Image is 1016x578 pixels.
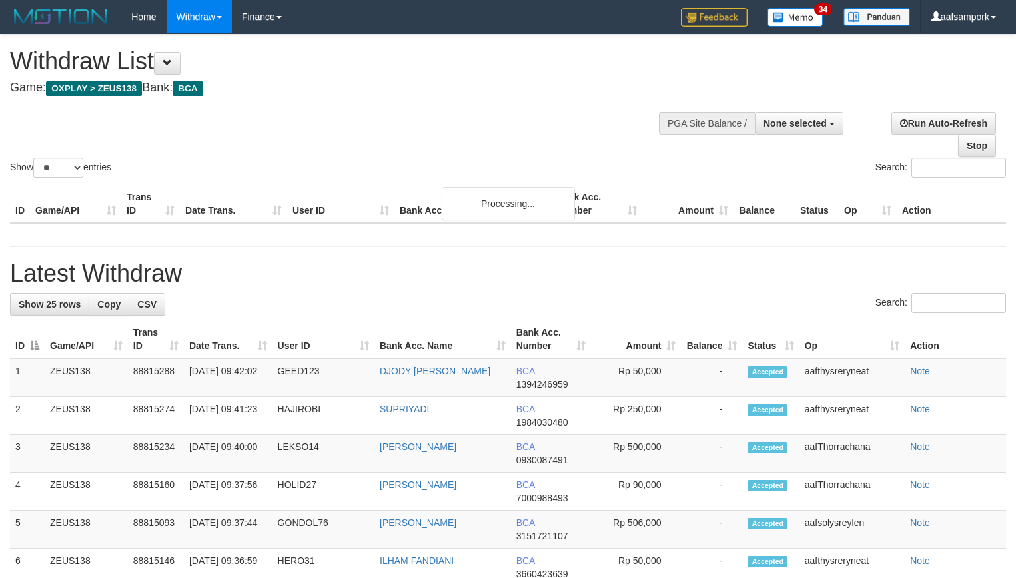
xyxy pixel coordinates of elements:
[10,48,664,75] h1: Withdraw List
[272,358,374,397] td: GEED123
[516,517,535,528] span: BCA
[287,185,394,223] th: User ID
[10,158,111,178] label: Show entries
[184,397,272,435] td: [DATE] 09:41:23
[799,473,905,511] td: aafThorrachana
[910,441,930,452] a: Note
[10,397,45,435] td: 2
[748,556,787,567] span: Accepted
[184,320,272,358] th: Date Trans.: activate to sort column ascending
[681,358,742,397] td: -
[763,118,827,129] span: None selected
[748,404,787,416] span: Accepted
[516,455,568,465] span: Copy 0930087491 to clipboard
[10,511,45,549] td: 5
[511,320,592,358] th: Bank Acc. Number: activate to sort column ascending
[911,293,1006,313] input: Search:
[46,81,142,96] span: OXPLAY > ZEUS138
[799,320,905,358] th: Op: activate to sort column ascending
[681,473,742,511] td: -
[272,320,374,358] th: User ID: activate to sort column ascending
[591,397,681,435] td: Rp 250,000
[516,379,568,390] span: Copy 1394246959 to clipboard
[875,293,1006,313] label: Search:
[10,358,45,397] td: 1
[516,493,568,503] span: Copy 7000988493 to clipboard
[10,293,89,316] a: Show 25 rows
[374,320,511,358] th: Bank Acc. Name: activate to sort column ascending
[516,479,535,490] span: BCA
[910,366,930,376] a: Note
[755,112,843,135] button: None selected
[10,81,664,95] h4: Game: Bank:
[10,473,45,511] td: 4
[516,531,568,541] span: Copy 3151721107 to clipboard
[843,8,910,26] img: panduan.png
[128,435,184,473] td: 88815234
[659,112,755,135] div: PGA Site Balance /
[591,320,681,358] th: Amount: activate to sort column ascending
[799,511,905,549] td: aafsolysreylen
[380,517,456,528] a: [PERSON_NAME]
[184,435,272,473] td: [DATE] 09:40:00
[10,185,30,223] th: ID
[45,435,128,473] td: ZEUS138
[910,555,930,566] a: Note
[45,473,128,511] td: ZEUS138
[380,404,429,414] a: SUPRIYADI
[128,397,184,435] td: 88815274
[137,299,157,310] span: CSV
[767,8,823,27] img: Button%20Memo.svg
[681,435,742,473] td: -
[380,555,454,566] a: ILHAM FANDIANI
[642,185,734,223] th: Amount
[748,518,787,529] span: Accepted
[380,479,456,490] a: [PERSON_NAME]
[129,293,165,316] a: CSV
[184,511,272,549] td: [DATE] 09:37:44
[184,358,272,397] td: [DATE] 09:42:02
[910,404,930,414] a: Note
[742,320,799,358] th: Status: activate to sort column ascending
[905,320,1006,358] th: Action
[734,185,795,223] th: Balance
[591,435,681,473] td: Rp 500,000
[897,185,1006,223] th: Action
[394,185,551,223] th: Bank Acc. Name
[272,435,374,473] td: LEKSO14
[380,441,456,452] a: [PERSON_NAME]
[45,320,128,358] th: Game/API: activate to sort column ascending
[591,511,681,549] td: Rp 506,000
[272,397,374,435] td: HAJIROBI
[45,511,128,549] td: ZEUS138
[10,320,45,358] th: ID: activate to sort column descending
[516,417,568,428] span: Copy 1984030480 to clipboard
[748,366,787,378] span: Accepted
[10,435,45,473] td: 3
[128,320,184,358] th: Trans ID: activate to sort column ascending
[184,473,272,511] td: [DATE] 09:37:56
[799,397,905,435] td: aafthysreryneat
[591,358,681,397] td: Rp 50,000
[516,555,535,566] span: BCA
[799,435,905,473] td: aafThorrachana
[19,299,81,310] span: Show 25 rows
[681,320,742,358] th: Balance: activate to sort column ascending
[442,187,575,220] div: Processing...
[128,358,184,397] td: 88815288
[875,158,1006,178] label: Search:
[748,480,787,491] span: Accepted
[748,442,787,453] span: Accepted
[128,473,184,511] td: 88815160
[45,397,128,435] td: ZEUS138
[681,511,742,549] td: -
[121,185,180,223] th: Trans ID
[45,358,128,397] td: ZEUS138
[272,511,374,549] td: GONDOL76
[814,3,832,15] span: 34
[516,366,535,376] span: BCA
[591,473,681,511] td: Rp 90,000
[10,260,1006,287] h1: Latest Withdraw
[681,397,742,435] td: -
[681,8,748,27] img: Feedback.jpg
